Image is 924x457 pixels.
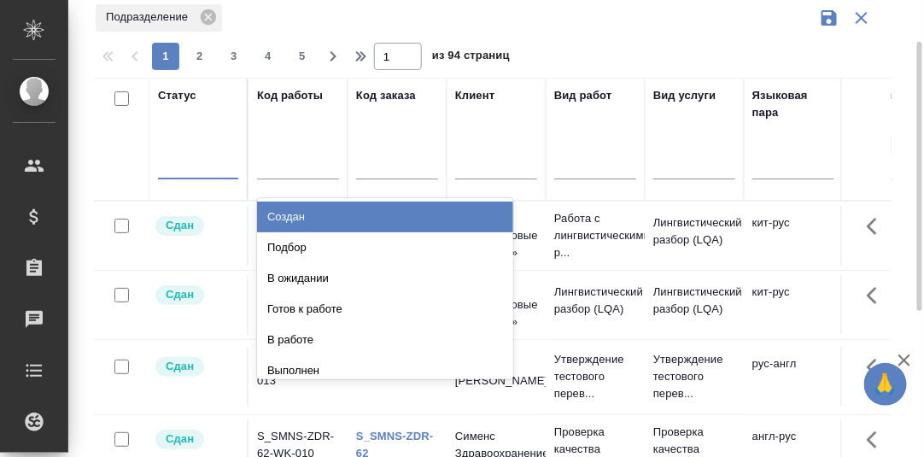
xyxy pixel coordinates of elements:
[871,366,900,402] span: 🙏
[554,284,636,318] p: Лингвистический разбор (LQA)
[166,431,194,448] p: Сдан
[257,202,513,232] div: Создан
[289,48,316,65] span: 5
[455,279,537,331] p: ООО «Нефтегазовые инновации»
[653,351,735,402] p: Утверждение тестового перев...
[864,363,907,406] button: 🙏
[857,275,898,316] button: Здесь прячутся важные кнопки
[257,232,513,263] div: Подбор
[166,217,194,234] p: Сдан
[257,294,513,325] div: Готов к работе
[106,9,194,26] p: Подразделение
[154,428,238,451] div: Менеджер проверил работу исполнителя, передает ее на следующий этап
[752,87,834,121] div: Языковая пара
[455,210,537,261] p: ООО «Нефтегазовые инновации»
[220,48,248,65] span: 3
[154,355,238,378] div: Менеджер проверил работу исполнителя, передает ее на следующий этап
[254,48,282,65] span: 4
[554,351,636,402] p: Утверждение тестового перев...
[857,347,898,388] button: Здесь прячутся важные кнопки
[845,2,878,34] button: Сбросить фильтры
[186,43,213,70] button: 2
[432,45,510,70] span: из 94 страниц
[554,210,636,261] p: Работа с лингвистическими р...
[249,206,348,266] td: S_NIN-37-WK-068
[744,206,843,266] td: кит-рус
[744,275,843,335] td: кит-рус
[356,87,416,104] div: Код заказа
[257,263,513,294] div: В ожидании
[249,347,348,407] td: S_VAR-1-WK-013
[154,284,238,307] div: Менеджер проверил работу исполнителя, передает ее на следующий этап
[857,206,898,247] button: Здесь прячутся важные кнопки
[166,358,194,375] p: Сдан
[257,355,513,386] div: Выполнен
[653,214,735,249] p: Лингвистический разбор (LQA)
[257,87,323,104] div: Код работы
[257,325,513,355] div: В работе
[166,286,194,303] p: Сдан
[96,4,222,32] div: Подразделение
[455,87,494,104] div: Клиент
[554,87,612,104] div: Вид работ
[653,87,716,104] div: Вид услуги
[158,87,196,104] div: Статус
[249,275,348,335] td: S_NIN-37-WK-067
[220,43,248,70] button: 3
[289,43,316,70] button: 5
[254,43,282,70] button: 4
[455,355,537,390] p: ИП [PERSON_NAME]
[813,2,845,34] button: Сохранить фильтры
[744,347,843,407] td: рус-англ
[186,48,213,65] span: 2
[653,284,735,318] p: Лингвистический разбор (LQA)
